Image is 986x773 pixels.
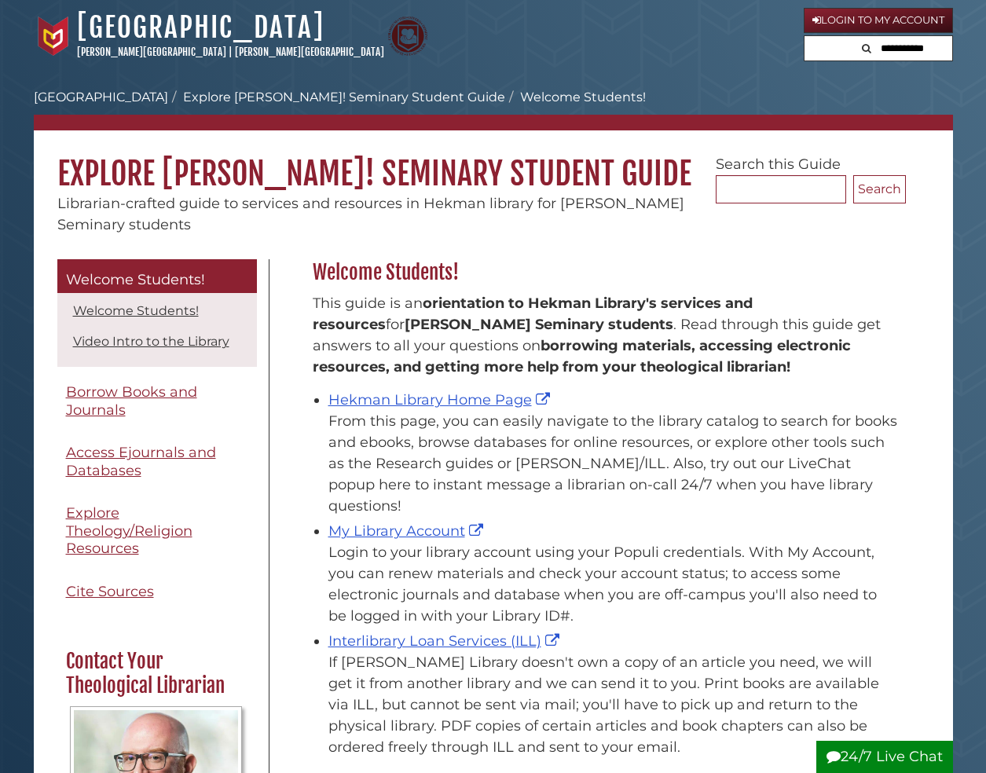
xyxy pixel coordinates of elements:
a: Interlibrary Loan Services (ILL) [328,632,563,650]
span: Borrow Books and Journals [66,383,197,419]
div: From this page, you can easily navigate to the library catalog to search for books and ebooks, br... [328,411,898,517]
a: Hekman Library Home Page [328,391,554,408]
a: Explore [PERSON_NAME]! Seminary Student Guide [183,90,505,104]
a: [GEOGRAPHIC_DATA] [34,90,168,104]
button: 24/7 Live Chat [816,741,953,773]
div: If [PERSON_NAME] Library doesn't own a copy of an article you need, we will get it from another l... [328,652,898,758]
h2: Contact Your Theological Librarian [58,649,255,698]
nav: breadcrumb [34,88,953,130]
a: Access Ejournals and Databases [57,435,257,488]
span: Explore Theology/Religion Resources [66,504,192,557]
span: Welcome Students! [66,271,205,288]
span: This guide is an for . Read through this guide get answers to all your questions on [313,295,881,376]
b: borrowing materials, accessing electronic resources, and getting more help from your theological ... [313,337,851,376]
a: [GEOGRAPHIC_DATA] [77,10,324,45]
button: Search [853,175,906,203]
span: Access Ejournals and Databases [66,444,216,479]
a: [PERSON_NAME][GEOGRAPHIC_DATA] [235,46,384,58]
li: Welcome Students! [505,88,646,107]
span: Librarian-crafted guide to services and resources in Hekman library for [PERSON_NAME] Seminary st... [57,195,684,233]
a: Cite Sources [57,574,257,610]
span: | [229,46,233,58]
span: Cite Sources [66,583,154,600]
div: Login to your library account using your Populi credentials. With My Account, you can renew mater... [328,542,898,627]
a: [PERSON_NAME][GEOGRAPHIC_DATA] [77,46,226,58]
a: Welcome Students! [73,303,199,318]
h1: Explore [PERSON_NAME]! Seminary Student Guide [34,130,953,193]
a: Video Intro to the Library [73,334,229,349]
strong: [PERSON_NAME] Seminary students [405,316,673,333]
a: My Library Account [328,522,487,540]
button: Search [857,36,876,57]
strong: orientation to Hekman Library's services and resources [313,295,753,333]
img: Calvin University [34,16,73,56]
img: Calvin Theological Seminary [388,16,427,56]
a: Borrow Books and Journals [57,375,257,427]
i: Search [862,43,871,53]
a: Welcome Students! [57,259,257,294]
h2: Welcome Students! [305,260,906,285]
a: Explore Theology/Religion Resources [57,496,257,566]
a: Login to My Account [804,8,953,33]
